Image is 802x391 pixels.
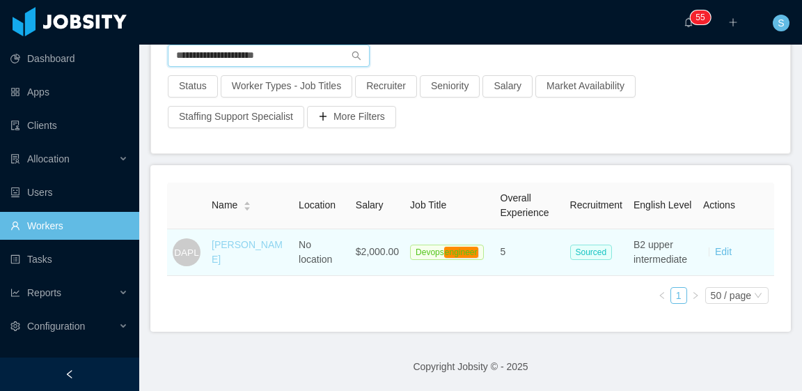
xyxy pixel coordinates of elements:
button: Status [168,75,218,98]
span: DAPL [174,238,198,266]
td: No location [293,229,350,276]
div: Sort [243,199,251,209]
i: icon: solution [10,154,20,164]
span: Configuration [27,321,85,332]
a: icon: robotUsers [10,178,128,206]
span: Location [299,199,336,210]
a: icon: profileTasks [10,245,128,273]
sup: 55 [690,10,710,24]
button: Staffing Support Specialist [168,106,304,128]
span: Devops [410,245,483,260]
a: [PERSON_NAME] [212,239,283,265]
td: B2 upper intermediate [628,229,698,276]
i: icon: right [691,291,700,300]
a: 1 [671,288,686,303]
a: Edit [715,246,732,257]
i: icon: setting [10,321,20,331]
span: Name [212,198,237,213]
i: icon: bell [684,17,693,27]
span: Sourced [570,245,613,260]
span: Overall Experience [501,192,549,218]
td: 5 [495,229,565,276]
span: Allocation [27,153,70,164]
a: icon: userWorkers [10,212,128,240]
i: icon: caret-down [244,205,251,209]
em: engineer [444,247,478,258]
span: Job Title [410,199,446,210]
span: S [778,15,784,31]
span: Reports [27,287,61,298]
i: icon: left [658,291,666,300]
li: Previous Page [654,287,670,304]
i: icon: down [754,291,762,301]
footer: Copyright Jobsity © - 2025 [139,343,802,391]
button: Recruiter [355,75,417,98]
button: Salary [482,75,533,98]
li: Next Page [687,287,704,304]
i: icon: plus [728,17,738,27]
a: icon: auditClients [10,112,128,139]
i: icon: line-chart [10,288,20,298]
span: Actions [703,199,735,210]
a: icon: pie-chartDashboard [10,45,128,72]
button: icon: plusMore Filters [307,106,396,128]
span: English Level [634,199,691,210]
div: 50 / page [711,288,751,303]
button: Worker Types - Job Titles [221,75,352,98]
button: Seniority [420,75,480,98]
button: Market Availability [535,75,636,98]
p: 5 [700,10,705,24]
a: icon: appstoreApps [10,78,128,106]
i: icon: search [352,51,361,61]
li: 1 [670,287,687,304]
p: 5 [695,10,700,24]
span: Salary [356,199,384,210]
a: Sourced [570,246,618,257]
span: Recruitment [570,199,622,210]
i: icon: caret-up [244,200,251,204]
span: $2,000.00 [356,246,399,257]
